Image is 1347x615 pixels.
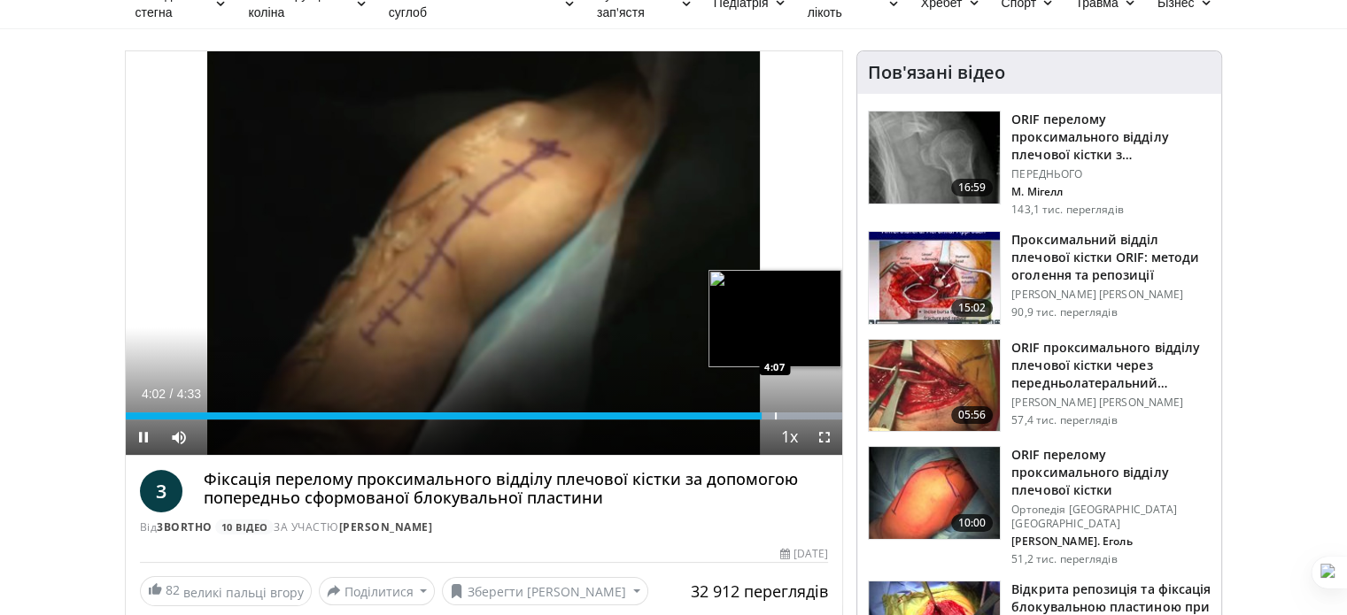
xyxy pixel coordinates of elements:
[793,546,828,561] font: [DATE]
[869,111,1000,204] img: Mighell_-_Locked_Plating_for_Proximal_Humerus_Fx_100008672_2.jpg.150x105_q85_crop-smart_upscale.jpg
[339,519,433,534] a: [PERSON_NAME]
[868,111,1211,217] a: 16:59 ORIF перелому проксимального відділу плечової кістки з використанням фіксованої пластини ПЕ...
[344,583,414,600] font: Поділитися
[1011,339,1200,409] font: ORIF проксимального відділу плечової кістки через передньолатеральний акроміальний апро…
[1011,534,1132,549] font: [PERSON_NAME]. Еголь
[807,419,842,455] button: Fullscreen
[126,412,843,419] div: Progress Bar
[177,387,201,401] span: 4:33
[868,339,1211,433] a: 05:56 ORIF проксимального відділу плечової кістки через передньолатеральний акроміальний апро… [P...
[221,520,268,534] font: 10 відео
[1011,166,1082,181] font: ПЕРЕДНЬОГО
[319,577,436,605] button: Поділитися
[958,515,987,530] font: 10:00
[771,419,807,455] button: Playback Rate
[868,231,1211,325] a: 15:02 Проксимальний відділ плечової кістки ORIF: методи оголення та репозиції [PERSON_NAME] [PERS...
[140,519,158,534] font: Від
[691,580,828,602] font: 32 912 переглядів
[958,300,987,315] font: 15:02
[1011,395,1183,410] font: [PERSON_NAME] [PERSON_NAME]
[1011,304,1117,319] font: 90,9 тис. переглядів
[274,519,339,534] font: ЗА УЧАСТЮ
[126,51,843,456] video-js: Video Player
[1011,231,1199,283] font: Проксимальний відділ плечової кістки ORIF: методи оголення та репозиції
[161,419,197,455] button: Mute
[1011,551,1117,566] font: 51,2 тис. переглядів
[215,519,274,534] a: 10 відео
[1011,184,1063,199] font: М. Мігелл
[142,387,166,401] span: 4:02
[468,583,626,600] font: Зберегти [PERSON_NAME]
[442,577,648,605] button: Зберегти [PERSON_NAME]
[1011,502,1177,531] font: Ортопедія [GEOGRAPHIC_DATA] [GEOGRAPHIC_DATA]
[1011,412,1117,427] font: 57,4 тис. переглядів
[869,232,1000,324] img: gardener_hum_1.png.150x105_q85_crop-smart_upscale.jpg
[868,446,1211,566] a: 10:00 ORIF перелому проксимального відділу плечової кістки Ортопедія [GEOGRAPHIC_DATA] [GEOGRAPHI...
[1011,287,1183,302] font: [PERSON_NAME] [PERSON_NAME]
[166,581,180,598] font: 82
[1011,111,1184,198] font: ORIF перелому проксимального відділу плечової кістки з використанням фіксованої пластини
[183,584,304,601] font: великі пальці вгору
[868,60,1005,84] font: Пов'язані відео
[204,468,798,509] font: Фіксація перелому проксимального відділу плечової кістки за допомогою попередньо сформованої блок...
[140,470,182,512] a: 3
[869,447,1000,539] img: 270515_0000_1.png.150x105_q85_crop-smart_upscale.jpg
[156,478,166,504] font: 3
[1011,202,1124,217] font: 143,1 тис. переглядів
[126,419,161,455] button: Pause
[170,387,174,401] span: /
[958,180,987,195] font: 16:59
[708,270,841,367] img: image.jpeg
[1011,446,1168,498] font: ORIF перелому проксимального відділу плечової кістки
[869,340,1000,432] img: gardner_3.png.150x105_q85_crop-smart_upscale.jpg
[157,519,213,534] a: 3bortho
[958,407,987,422] font: 05:56
[140,576,312,606] a: 82 великі пальці вгору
